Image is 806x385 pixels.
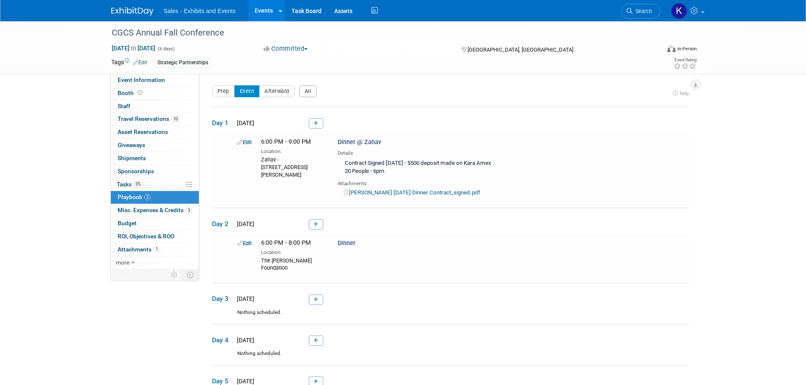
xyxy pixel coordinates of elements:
span: Booth [118,90,144,96]
span: Budget [118,220,137,227]
div: Zahav - [STREET_ADDRESS][PERSON_NAME] [261,155,325,179]
span: more [116,259,129,266]
button: Event [234,85,260,97]
td: Tags [111,58,147,68]
a: Travel Reservations10 [111,113,199,126]
span: 0% [134,181,143,187]
a: Attachments1 [111,243,199,256]
span: Playbook [118,194,151,200]
span: Day 2 [212,219,233,229]
a: Edit [237,139,252,145]
span: to [129,45,138,52]
span: Dinner @ Zahav [338,139,381,146]
a: ROI, Objectives & ROO [111,230,199,243]
div: CGCS Annual Fall Conference [109,25,647,41]
span: Sponsorships [118,168,154,175]
span: Event Information [118,76,165,83]
div: Location: [261,147,325,155]
a: Misc. Expenses & Credits3 [111,204,199,217]
span: 1 [154,246,160,252]
div: Event Format [610,44,697,57]
span: 6:00 PM - 8:00 PM [261,239,311,246]
button: All [299,85,317,97]
span: [GEOGRAPHIC_DATA], [GEOGRAPHIC_DATA] [468,46,573,53]
button: Prep [212,85,235,97]
a: more [111,257,199,269]
span: Day 3 [212,294,233,303]
div: Strategic Partnerships [155,58,211,67]
span: [DATE] [234,295,254,302]
button: Committed [261,44,311,53]
div: Location: [261,248,325,256]
span: 3 [186,207,192,213]
img: Format-Inperson.png [667,45,676,52]
span: [DATE] [DATE] [111,44,156,52]
div: Attachments: [338,179,555,187]
span: Staff [118,103,130,109]
div: Details: [338,147,555,157]
div: In-Person [677,46,697,52]
a: Tasks0% [111,178,199,191]
a: Edit [133,60,147,66]
div: Nothing scheduled. [212,350,689,365]
span: Sales - Exhibits and Events [164,8,236,14]
a: Edit [237,240,252,246]
button: Afterward [259,85,295,97]
span: Booth not reserved yet [136,90,144,96]
a: Staff [111,100,199,113]
div: The [PERSON_NAME] Foundation [261,256,325,272]
td: Toggle Event Tabs [182,269,199,280]
a: Giveaways [111,139,199,152]
span: help [680,90,689,96]
span: Search [633,8,652,14]
a: Booth [111,87,199,100]
a: Event Information [111,74,199,87]
a: Sponsorships [111,165,199,178]
span: 6:00 PM - 9:00 PM [261,138,311,145]
div: Nothing scheduled. [212,309,689,324]
span: [DATE] [234,120,254,126]
span: Travel Reservations [118,115,180,122]
img: ExhibitDay [111,7,154,16]
a: Search [621,4,660,19]
span: Asset Reservations [118,128,168,135]
span: (6 days) [157,46,175,52]
a: Budget [111,217,199,230]
span: [DATE] [234,337,254,344]
span: 2 [144,194,151,200]
span: ROI, Objectives & ROO [118,233,174,240]
span: Misc. Expenses & Credits [118,207,192,213]
a: Asset Reservations [111,126,199,139]
a: [PERSON_NAME] [DATE] Dinner Contract_signed.pdf [344,189,480,196]
span: [DATE] [234,378,254,385]
span: Attachments [118,246,160,253]
span: [DATE] [234,221,254,227]
img: Kara Haven [671,3,687,19]
span: Day 1 [212,118,233,128]
span: 10 [171,116,180,122]
td: Personalize Event Tab Strip [167,269,182,280]
div: Contract Signed [DATE] - $500 deposit made on Kara Amex 20 People - 6pm. [338,157,555,179]
span: Dinner [338,240,355,247]
div: Event Rating [674,58,696,62]
span: Giveaways [118,142,145,148]
a: Playbook2 [111,191,199,204]
a: Shipments [111,152,199,165]
span: Shipments [118,155,146,161]
span: Tasks [117,181,143,188]
span: Day 4 [212,336,233,345]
